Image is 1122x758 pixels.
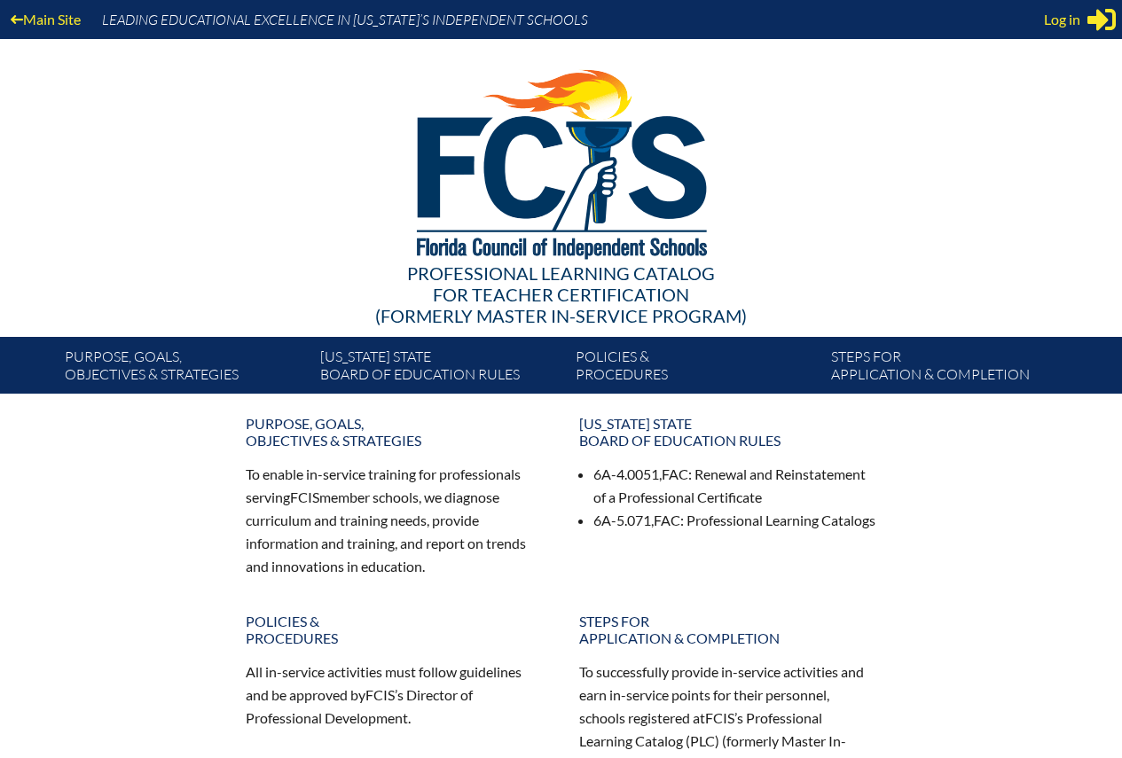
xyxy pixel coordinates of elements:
span: FCIS [365,686,395,703]
a: Policies &Procedures [569,344,824,394]
a: [US_STATE] StateBoard of Education rules [313,344,569,394]
li: 6A-4.0051, : Renewal and Reinstatement of a Professional Certificate [593,463,877,509]
p: To enable in-service training for professionals serving member schools, we diagnose curriculum an... [246,463,544,577]
a: Purpose, goals,objectives & strategies [58,344,313,394]
a: Steps forapplication & completion [569,606,888,653]
span: FAC [662,465,688,482]
a: Steps forapplication & completion [824,344,1079,394]
li: 6A-5.071, : Professional Learning Catalogs [593,509,877,532]
span: PLC [690,732,715,749]
div: Professional Learning Catalog (formerly Master In-service Program) [51,262,1072,326]
a: Purpose, goals,objectives & strategies [235,408,554,456]
a: Policies &Procedures [235,606,554,653]
p: All in-service activities must follow guidelines and be approved by ’s Director of Professional D... [246,660,544,730]
a: [US_STATE] StateBoard of Education rules [569,408,888,456]
span: FCIS [705,709,734,726]
span: Log in [1044,9,1080,30]
a: Main Site [4,7,88,31]
svg: Sign in or register [1087,5,1116,34]
span: FAC [654,512,680,528]
img: FCISlogo221.eps [378,39,744,281]
span: for Teacher Certification [433,284,689,305]
span: FCIS [290,488,319,505]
